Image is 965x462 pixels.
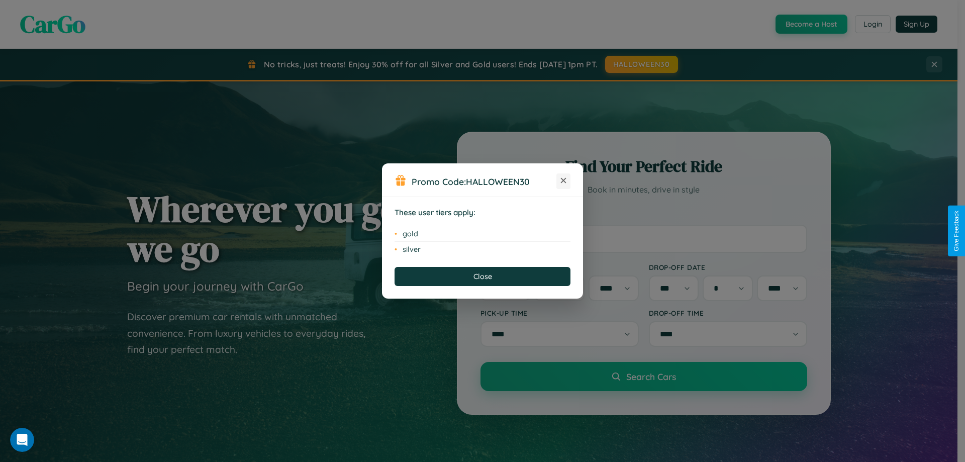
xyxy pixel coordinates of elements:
[395,208,475,217] strong: These user tiers apply:
[395,226,570,242] li: gold
[395,267,570,286] button: Close
[466,176,530,187] b: HALLOWEEN30
[395,242,570,257] li: silver
[412,176,556,187] h3: Promo Code:
[953,211,960,251] div: Give Feedback
[10,428,34,452] iframe: Intercom live chat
